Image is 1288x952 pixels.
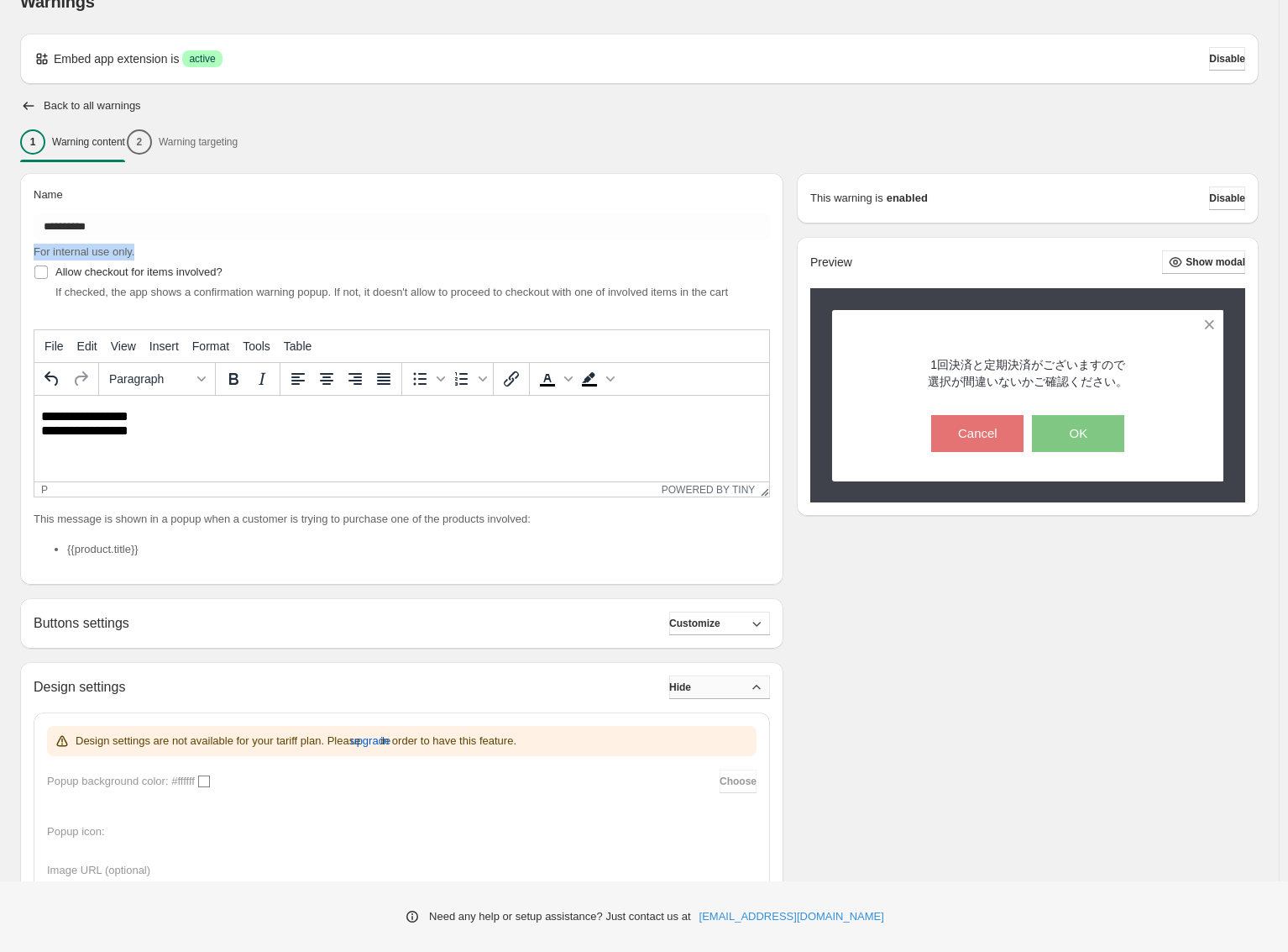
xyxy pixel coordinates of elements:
[1209,47,1245,71] button: Disable
[669,617,720,630] span: Customize
[341,365,369,393] button: Align right
[219,365,248,393] button: Bold
[448,365,490,393] div: Numbered list
[20,129,45,155] div: 1
[34,511,770,528] p: This message is shown in a popup when a customer is trying to purchase one of the products involved:
[669,681,691,694] span: Hide
[669,612,770,635] button: Customize
[149,339,179,353] span: Insert
[887,190,928,207] strong: enabled
[497,365,526,393] button: Insert/edit link
[44,99,141,113] h2: Back to all warnings
[284,365,312,393] button: Align left
[810,190,883,207] p: This warning is
[77,339,97,353] span: Edit
[34,396,769,481] iframe: Rich Text Area
[192,339,229,353] span: Format
[55,286,728,298] span: If checked, the app shows a confirmation warning popup. If not, it doesn't allow to proceed to ch...
[41,484,48,496] div: p
[243,339,270,353] span: Tools
[76,733,516,750] p: Design settings are not available for your tariff plan. Please in order to have this feature.
[34,188,63,201] span: Name
[34,615,129,631] h2: Buttons settings
[284,339,312,353] span: Table
[45,339,64,353] span: File
[755,482,769,497] div: Resize
[20,124,125,160] button: 1Warning content
[54,50,179,67] p: Embed app extension is
[669,676,770,699] button: Hide
[1162,250,1245,274] button: Show modal
[66,365,95,393] button: Redo
[699,908,884,925] a: [EMAIL_ADDRESS][DOMAIN_NAME]
[575,365,617,393] div: Background color
[1186,255,1245,269] span: Show modal
[189,52,215,66] span: active
[111,339,136,353] span: View
[34,679,125,695] h2: Design settings
[1209,52,1245,66] span: Disable
[55,266,223,278] span: Allow checkout for items involved?
[662,484,756,496] a: Powered by Tiny
[312,365,341,393] button: Align center
[350,728,390,755] button: upgrade
[928,356,1128,390] p: 1回決済と定期決済がございますので 選択が間違いないかご確認ください。
[52,135,125,149] p: Warning content
[369,365,398,393] button: Justify
[102,365,212,393] button: Formats
[34,245,134,258] span: For internal use only.
[810,255,852,270] h2: Preview
[350,733,390,750] span: upgrade
[248,365,276,393] button: Italic
[38,365,66,393] button: Undo
[931,415,1024,452] button: Cancel
[533,365,575,393] div: Text color
[67,541,770,558] li: {{product.title}}
[1209,187,1245,210] button: Disable
[1032,415,1124,452] button: OK
[109,372,191,386] span: Paragraph
[1209,192,1245,205] span: Disable
[406,365,448,393] div: Bullet list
